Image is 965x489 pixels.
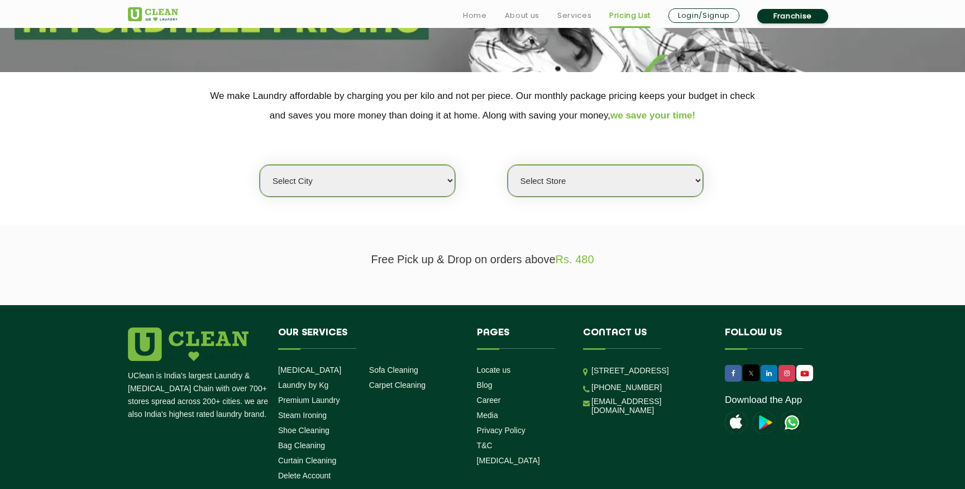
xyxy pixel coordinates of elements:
[591,397,708,415] a: [EMAIL_ADDRESS][DOMAIN_NAME]
[753,411,775,434] img: playstoreicon.png
[128,86,837,125] p: We make Laundry affordable by charging you per kilo and not per piece. Our monthly package pricin...
[369,365,418,374] a: Sofa Cleaning
[128,327,249,361] img: logo.png
[610,110,695,121] span: we save your time!
[278,327,460,349] h4: Our Services
[556,253,594,265] span: Rs. 480
[477,456,540,465] a: [MEDICAL_DATA]
[477,365,511,374] a: Locate us
[128,369,270,421] p: UClean is India's largest Laundry & [MEDICAL_DATA] Chain with over 700+ stores spread across 200+...
[725,395,802,406] a: Download the App
[583,327,708,349] h4: Contact us
[557,9,591,22] a: Services
[477,396,501,405] a: Career
[591,364,708,377] p: [STREET_ADDRESS]
[477,381,493,390] a: Blog
[128,7,178,21] img: UClean Laundry and Dry Cleaning
[505,9,539,22] a: About us
[278,441,325,450] a: Bag Cleaning
[725,411,747,434] img: apple-icon.png
[278,365,341,374] a: [MEDICAL_DATA]
[477,426,526,435] a: Privacy Policy
[278,471,331,480] a: Delete Account
[369,381,426,390] a: Carpet Cleaning
[278,411,327,420] a: Steam Ironing
[725,327,823,349] h4: Follow us
[278,456,336,465] a: Curtain Cleaning
[668,8,739,23] a: Login/Signup
[609,9,651,22] a: Pricing List
[477,327,567,349] h4: Pages
[477,441,493,450] a: T&C
[757,9,828,23] a: Franchise
[278,396,340,405] a: Premium Laundry
[591,383,662,392] a: [PHONE_NUMBER]
[463,9,487,22] a: Home
[477,411,498,420] a: Media
[278,426,329,435] a: Shoe Cleaning
[781,411,803,434] img: UClean Laundry and Dry Cleaning
[278,381,328,390] a: Laundry by Kg
[128,253,837,266] p: Free Pick up & Drop on orders above
[797,368,812,379] img: UClean Laundry and Dry Cleaning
